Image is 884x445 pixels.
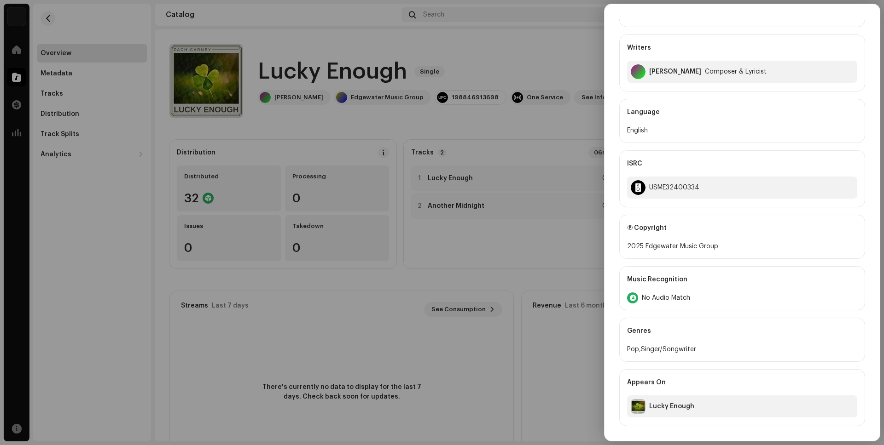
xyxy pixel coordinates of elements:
div: Pop,Singer/Songwriter [627,344,857,355]
div: Zach Carney [649,68,701,75]
div: Language [627,99,857,125]
div: 2025 Edgewater Music Group [627,241,857,252]
img: 3af109cd-07a3-44bd-824e-2857069a78b1 [631,399,646,414]
div: USME32400334 [649,184,699,191]
div: Appears On [627,370,857,395]
span: No Audio Match [642,294,690,302]
div: Lucky Enough [649,403,694,410]
div: Writers [627,35,857,61]
div: Ⓟ Copyright [627,215,857,241]
div: Music Recognition [627,267,857,292]
div: ISRC [627,151,857,177]
div: English [627,125,857,136]
div: Genres [627,318,857,344]
div: Composer & Lyricist [705,68,767,75]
